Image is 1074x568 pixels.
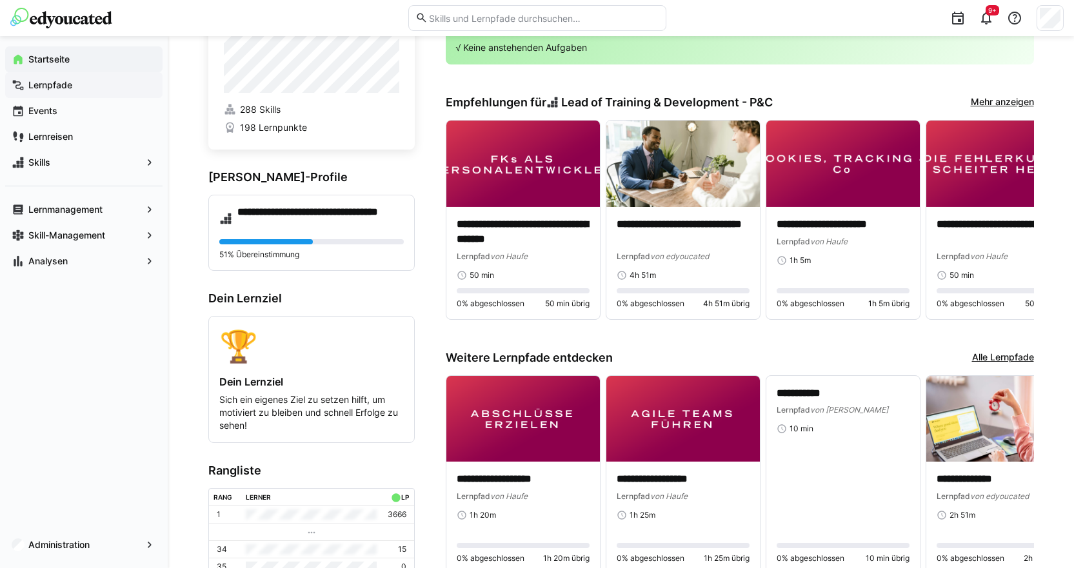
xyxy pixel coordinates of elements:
span: 1h 5m übrig [868,299,910,309]
div: Lerner [246,493,271,501]
span: Lernpfad [617,491,650,501]
p: Sich ein eigenes Ziel zu setzen hilft, um motiviert zu bleiben und schnell Erfolge zu sehen! [219,393,404,432]
span: 0% abgeschlossen [937,553,1004,563]
img: image [446,376,600,462]
span: 0% abgeschlossen [937,299,1004,309]
p: 51% Übereinstimmung [219,250,404,260]
div: 🏆 [219,327,404,365]
span: 10 min [790,424,813,434]
a: Alle Lernpfade [972,351,1034,365]
span: 198 Lernpunkte [240,121,307,134]
span: 2h 51m [950,510,975,520]
span: 0% abgeschlossen [777,299,844,309]
span: 0% abgeschlossen [617,299,684,309]
p: 34 [217,544,227,554]
span: 2h 51m übrig [1024,553,1069,563]
a: Mehr anzeigen [971,95,1034,110]
span: von Haufe [490,251,528,261]
span: 1h 25m übrig [704,553,750,563]
img: image [766,121,920,207]
span: 50 min [950,270,974,280]
span: 50 min übrig [545,299,590,309]
span: 10 min übrig [866,553,910,563]
img: image [446,121,600,207]
span: Lernpfad [457,251,490,261]
span: 1h 20m übrig [543,553,590,563]
h3: Weitere Lernpfade entdecken [446,351,613,365]
h4: Dein Lernziel [219,375,404,388]
h3: Rangliste [208,464,415,478]
p: 3666 [388,509,406,520]
span: Lernpfad [617,251,650,261]
h3: Dein Lernziel [208,291,415,306]
span: 0% abgeschlossen [617,553,684,563]
input: Skills und Lernpfade durchsuchen… [428,12,659,24]
span: 0% abgeschlossen [457,299,524,309]
span: 4h 51m [630,270,656,280]
span: Lernpfad [777,237,810,246]
img: image [606,121,760,207]
span: von Haufe [490,491,528,501]
span: Lead of Training & Development - P&C [561,95,773,110]
span: 1h 20m [470,510,496,520]
span: von [PERSON_NAME] [810,405,888,415]
span: 9+ [988,6,997,14]
a: 288 Skills [224,103,399,116]
span: Lernpfad [777,405,810,415]
h3: [PERSON_NAME]-Profile [208,170,415,184]
span: 288 Skills [240,103,281,116]
span: 1h 5m [790,255,811,266]
span: 0% abgeschlossen [777,553,844,563]
span: von Haufe [810,237,848,246]
span: von Haufe [650,491,688,501]
span: 0% abgeschlossen [457,553,524,563]
span: Lernpfad [937,251,970,261]
p: 1 [217,509,221,520]
span: von edyoucated [970,491,1029,501]
span: 4h 51m übrig [703,299,750,309]
span: von Haufe [970,251,1008,261]
span: 50 min [470,270,494,280]
p: 15 [398,544,406,554]
span: Lernpfad [937,491,970,501]
div: Rang [214,493,232,501]
span: 1h 25m [630,510,655,520]
span: 50 min übrig [1025,299,1069,309]
span: von edyoucated [650,251,709,261]
span: Lernpfad [457,491,490,501]
p: √ Keine anstehenden Aufgaben [456,41,1024,54]
h3: Empfehlungen für [446,95,773,110]
img: image [606,376,760,462]
div: LP [401,493,409,501]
